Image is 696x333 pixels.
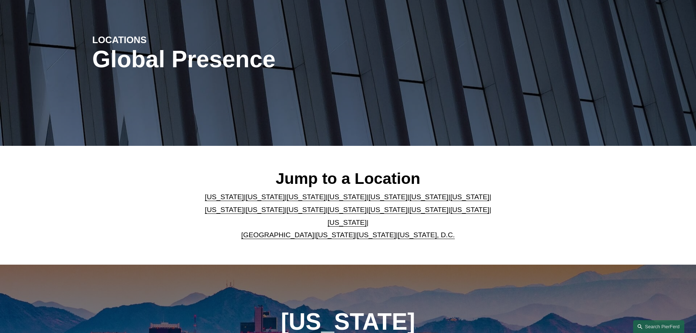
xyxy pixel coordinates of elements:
a: [US_STATE] [409,193,448,201]
h4: LOCATIONS [92,34,220,46]
a: [US_STATE] [287,193,326,201]
a: [US_STATE] [287,206,326,213]
a: [US_STATE] [450,206,489,213]
a: [US_STATE] [450,193,489,201]
a: [US_STATE], D.C. [398,231,455,239]
a: [US_STATE] [368,193,407,201]
a: [US_STATE] [316,231,355,239]
a: [US_STATE] [328,193,367,201]
a: [US_STATE] [328,219,367,226]
a: [US_STATE] [246,206,285,213]
a: [US_STATE] [246,193,285,201]
p: | | | | | | | | | | | | | | | | | | [199,191,497,241]
a: Search this site [633,320,684,333]
a: [US_STATE] [368,206,407,213]
a: [GEOGRAPHIC_DATA] [241,231,314,239]
h1: Global Presence [92,46,433,73]
a: [US_STATE] [409,206,448,213]
a: [US_STATE] [357,231,396,239]
a: [US_STATE] [205,193,244,201]
a: [US_STATE] [328,206,367,213]
h2: Jump to a Location [199,169,497,188]
a: [US_STATE] [205,206,244,213]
